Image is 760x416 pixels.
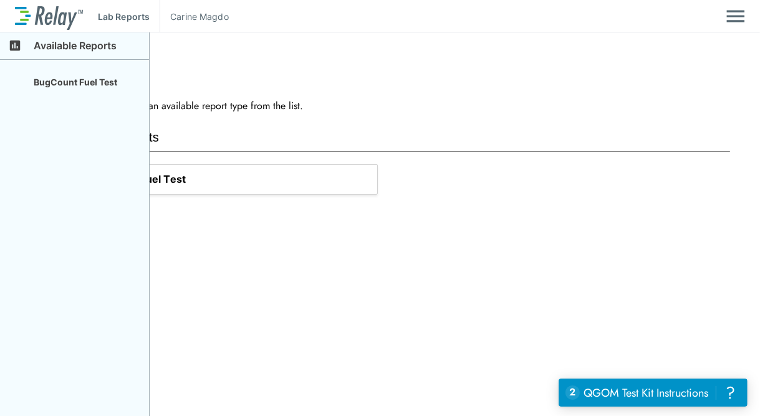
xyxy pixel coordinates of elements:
[88,165,377,194] span: BugCount Fuel Test
[726,4,745,28] button: Main menu
[726,4,745,28] img: Drawer Icon
[30,66,149,97] div: BugCount Fuel Test
[30,67,730,87] h2: Lab Reports
[559,379,748,407] iframe: Resource center
[30,99,730,112] h2: To get started, select an available report type from the list.
[30,127,730,152] h4: Available Reports
[98,10,150,23] p: Lab Reports
[60,164,378,195] div: BugCount Fuel Test
[30,36,149,60] p: Available Reports
[15,3,83,30] img: LuminUltra Relay
[170,10,229,23] p: Carine Magdo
